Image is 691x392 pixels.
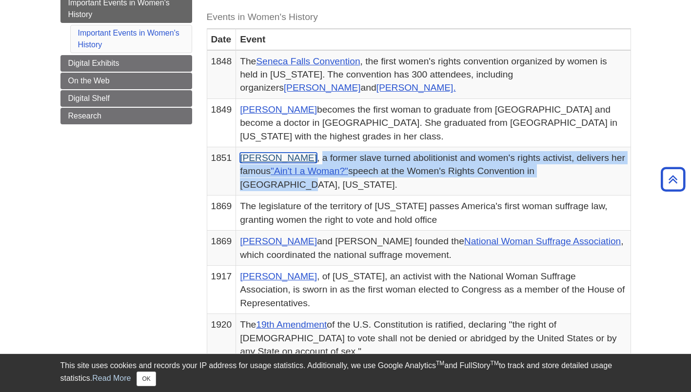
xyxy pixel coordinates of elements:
[256,56,360,66] a: Seneca Falls Convention
[207,147,236,196] td: 1851
[657,173,689,186] a: Back to Top
[207,231,236,266] td: 1869
[92,374,131,382] a: Read More
[491,360,499,367] sup: TM
[60,108,192,124] a: Research
[464,236,621,246] a: National Woman Suffrage Association
[207,196,236,231] td: 1869
[68,59,119,67] span: Digital Exhibits
[236,29,631,50] th: Event
[284,82,361,93] a: [PERSON_NAME]
[60,90,192,107] a: Digital Shelf
[271,166,348,176] a: "Ain't I a Woman?"
[240,271,317,281] a: [PERSON_NAME]
[236,231,631,266] td: and [PERSON_NAME] founded the , which coordinated the national suffrage movement.
[60,360,631,386] div: This site uses cookies and records your IP address for usage statistics. Additionally, we use Goo...
[207,266,236,314] td: 1917
[207,98,236,147] td: 1849
[207,6,631,28] caption: Events in Women's History
[236,314,631,362] td: The of the U.S. Constitution is ratified, declaring "the right of [DEMOGRAPHIC_DATA] to vote shal...
[207,29,236,50] th: Date
[68,77,110,85] span: On the Web
[236,147,631,196] td: , a former slave turned abolitionist and women's rights activist, delivers her famous speech at t...
[207,314,236,362] td: 1920
[60,55,192,72] a: Digital Exhibits
[78,29,179,49] a: Important Events in Women's History
[137,372,156,386] button: Close
[240,236,317,246] a: [PERSON_NAME]
[236,196,631,231] td: The legislature of the territory of [US_STATE] passes America's first woman suffrage law, grantin...
[236,98,631,147] td: becomes the first woman to graduate from [GEOGRAPHIC_DATA] and become a doctor in [GEOGRAPHIC_DAT...
[256,319,327,330] a: 19th Amendment
[60,73,192,89] a: On the Web
[376,82,456,93] a: [PERSON_NAME].
[436,360,444,367] sup: TM
[207,50,236,98] td: 1848
[240,153,317,163] a: [PERSON_NAME]
[236,266,631,314] td: , of [US_STATE], an activist with the National Woman Suffrage Association, is sworn in as the fir...
[240,104,317,115] a: [PERSON_NAME]
[68,112,101,120] span: Research
[236,50,631,98] td: The , the first women's rights convention organized by women is held in [US_STATE]. The conventio...
[68,94,110,102] span: Digital Shelf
